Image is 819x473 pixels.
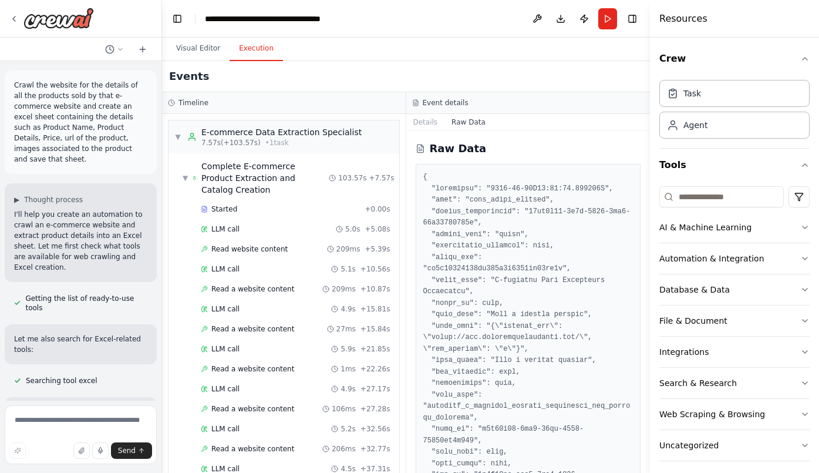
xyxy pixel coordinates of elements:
[360,344,390,354] span: + 21.85s
[211,344,240,354] span: LLM call
[336,244,360,254] span: 209ms
[14,209,147,273] p: I'll help you create an automation to crawl an e-commerce website and extract product details int...
[211,224,240,234] span: LLM call
[659,212,810,243] button: AI & Machine Learning
[211,364,294,374] span: Read a website content
[211,424,240,434] span: LLM call
[100,42,129,56] button: Switch to previous chat
[659,75,810,148] div: Crew
[26,376,97,385] span: Searching tool excel
[73,442,90,459] button: Upload files
[360,264,390,274] span: + 10.56s
[201,138,261,147] span: 7.57s (+103.57s)
[423,98,469,108] h3: Event details
[211,264,240,274] span: LLM call
[211,384,240,394] span: LLM call
[23,8,94,29] img: Logo
[683,119,707,131] div: Agent
[183,173,188,183] span: ▼
[9,442,26,459] button: Improve this prompt
[230,36,283,61] button: Execution
[659,408,765,420] div: Web Scraping & Browsing
[174,132,181,142] span: ▼
[332,404,356,414] span: 106ms
[360,284,390,294] span: + 10.87s
[201,160,329,196] span: Complete E-commerce Product Extraction and Catalog Creation
[341,344,355,354] span: 5.9s
[406,114,445,130] button: Details
[659,346,709,358] div: Integrations
[211,204,237,214] span: Started
[336,324,356,334] span: 27ms
[360,404,390,414] span: + 27.28s
[341,384,355,394] span: 4.9s
[365,244,390,254] span: + 5.39s
[659,253,764,264] div: Automation & Integration
[659,149,810,182] button: Tools
[360,324,390,334] span: + 15.84s
[14,334,147,355] p: Let me also search for Excel-related tools:
[341,364,356,374] span: 1ms
[659,399,810,430] button: Web Scraping & Browsing
[24,195,83,204] span: Thought process
[360,384,390,394] span: + 27.17s
[659,377,737,389] div: Search & Research
[169,68,209,85] h2: Events
[659,243,810,274] button: Automation & Integration
[118,446,136,455] span: Send
[205,13,321,25] nav: breadcrumb
[201,126,362,138] div: E-commerce Data Extraction Specialist
[211,284,294,294] span: Read a website content
[659,284,730,296] div: Database & Data
[659,42,810,75] button: Crew
[167,36,230,61] button: Visual Editor
[360,424,390,434] span: + 32.56s
[14,80,147,165] p: Crawl the website for the details of all the products sold by that e-commerce website and create ...
[211,324,294,334] span: Read a website content
[178,98,208,108] h3: Timeline
[341,304,355,314] span: 4.9s
[332,284,356,294] span: 209ms
[338,173,366,183] span: 103.57s
[659,368,810,398] button: Search & Research
[369,173,394,183] span: + 7.57s
[332,444,356,454] span: 206ms
[360,304,390,314] span: + 15.81s
[624,11,641,27] button: Hide right sidebar
[683,88,701,99] div: Task
[92,442,109,459] button: Click to speak your automation idea
[169,11,186,27] button: Hide left sidebar
[659,440,719,451] div: Uncategorized
[365,204,390,214] span: + 0.00s
[659,222,751,233] div: AI & Machine Learning
[211,444,294,454] span: Read a website content
[444,114,493,130] button: Raw Data
[345,224,360,234] span: 5.0s
[211,304,240,314] span: LLM call
[360,444,390,454] span: + 32.77s
[14,195,83,204] button: ▶Thought process
[25,294,147,313] span: Getting the list of ready-to-use tools
[14,195,19,204] span: ▶
[265,138,289,147] span: • 1 task
[365,224,390,234] span: + 5.08s
[659,12,707,26] h4: Resources
[341,424,355,434] span: 5.2s
[211,244,288,254] span: Read website content
[211,404,294,414] span: Read a website content
[133,42,152,56] button: Start a new chat
[659,306,810,336] button: File & Document
[659,274,810,305] button: Database & Data
[360,364,390,374] span: + 22.26s
[659,315,727,327] div: File & Document
[341,264,355,274] span: 5.1s
[659,337,810,367] button: Integrations
[430,140,487,157] h2: Raw Data
[659,430,810,461] button: Uncategorized
[111,442,152,459] button: Send
[659,182,810,471] div: Tools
